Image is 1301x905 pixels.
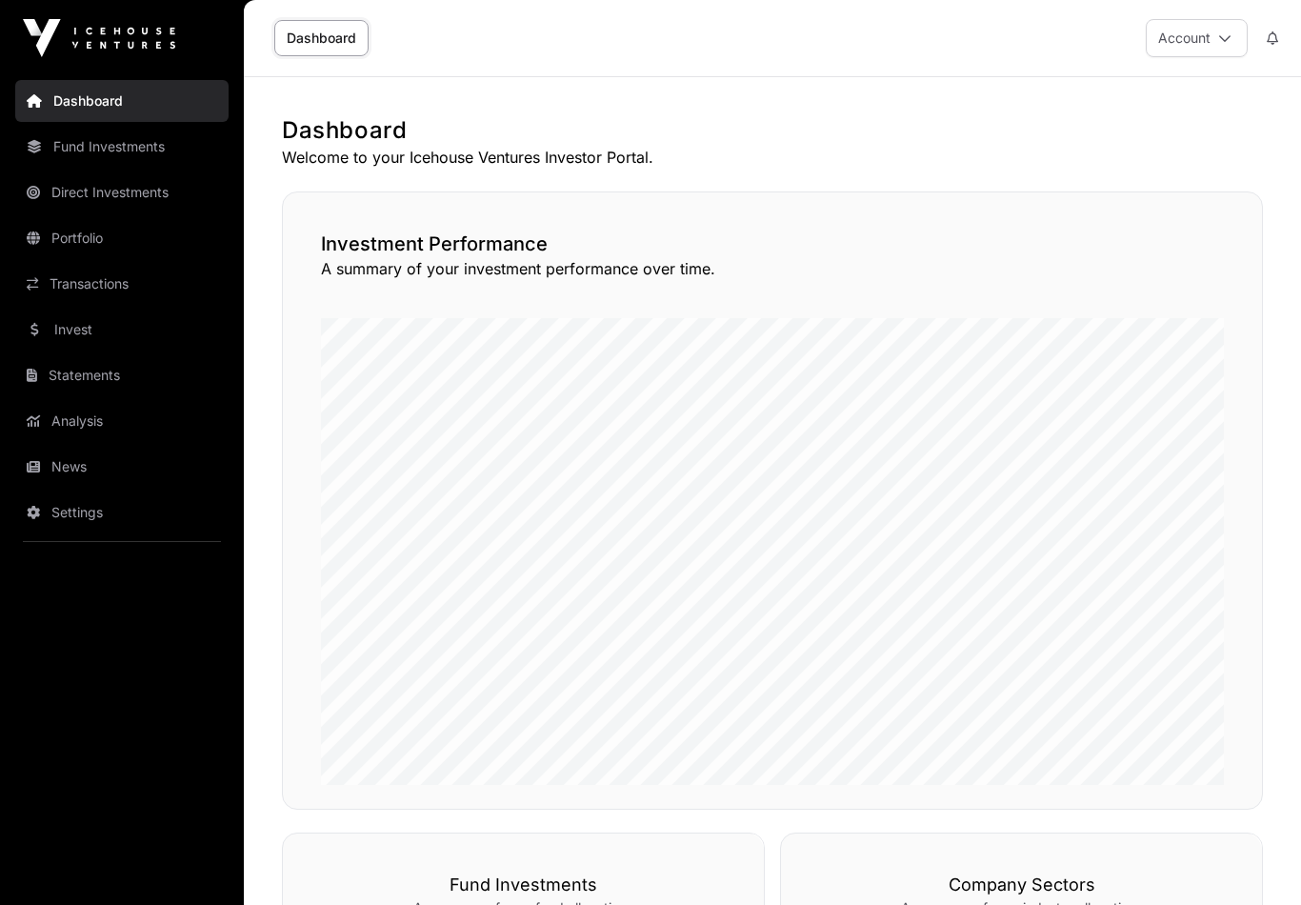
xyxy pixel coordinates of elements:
a: News [15,446,229,488]
p: Welcome to your Icehouse Ventures Investor Portal. [282,146,1263,169]
a: Dashboard [15,80,229,122]
a: Settings [15,492,229,533]
iframe: Chat Widget [1206,814,1301,905]
h2: Investment Performance [321,231,1224,257]
a: Analysis [15,400,229,442]
h3: Fund Investments [321,872,726,898]
a: Statements [15,354,229,396]
button: Account [1146,19,1248,57]
h1: Dashboard [282,115,1263,146]
img: Icehouse Ventures Logo [23,19,175,57]
a: Transactions [15,263,229,305]
a: Direct Investments [15,171,229,213]
a: Fund Investments [15,126,229,168]
a: Invest [15,309,229,351]
a: Portfolio [15,217,229,259]
p: A summary of your investment performance over time. [321,257,1224,280]
h3: Company Sectors [819,872,1224,898]
a: Dashboard [274,20,369,56]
